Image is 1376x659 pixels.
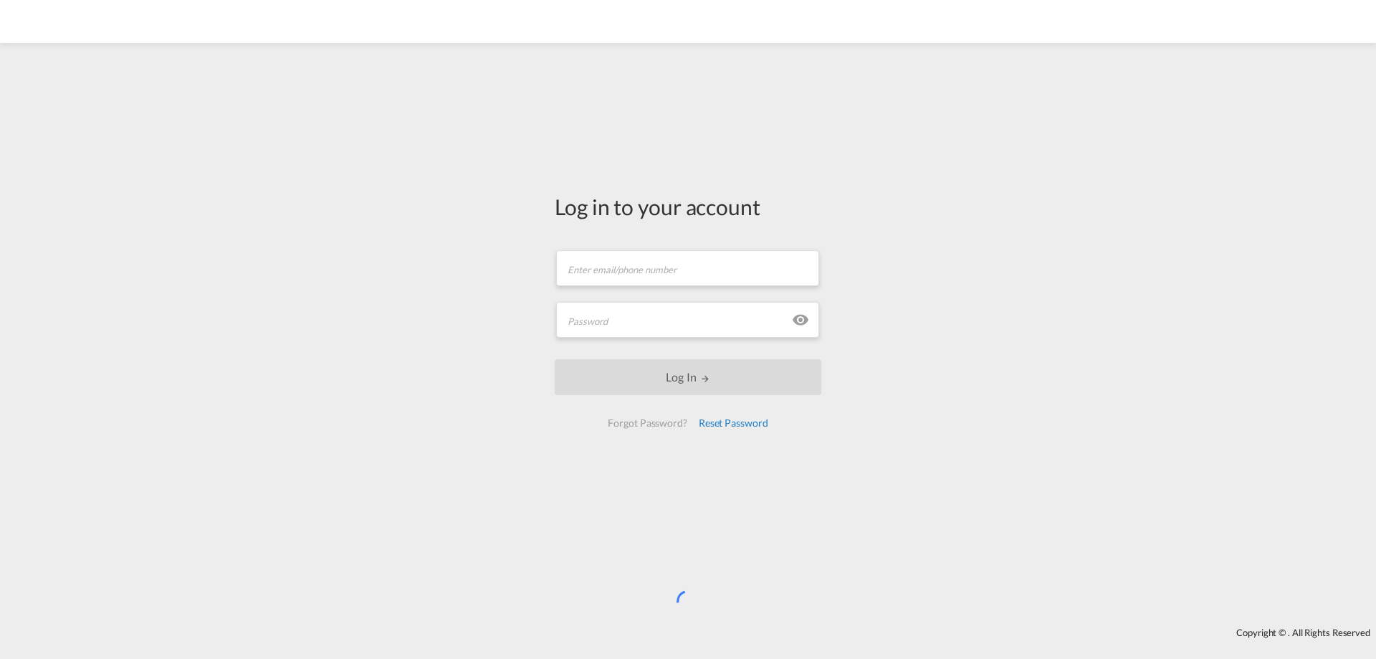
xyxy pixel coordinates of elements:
[602,410,692,436] div: Forgot Password?
[792,311,809,328] md-icon: icon-eye
[556,302,819,338] input: Password
[555,191,821,222] div: Log in to your account
[556,250,819,286] input: Enter email/phone number
[693,410,774,436] div: Reset Password
[555,359,821,395] button: LOGIN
